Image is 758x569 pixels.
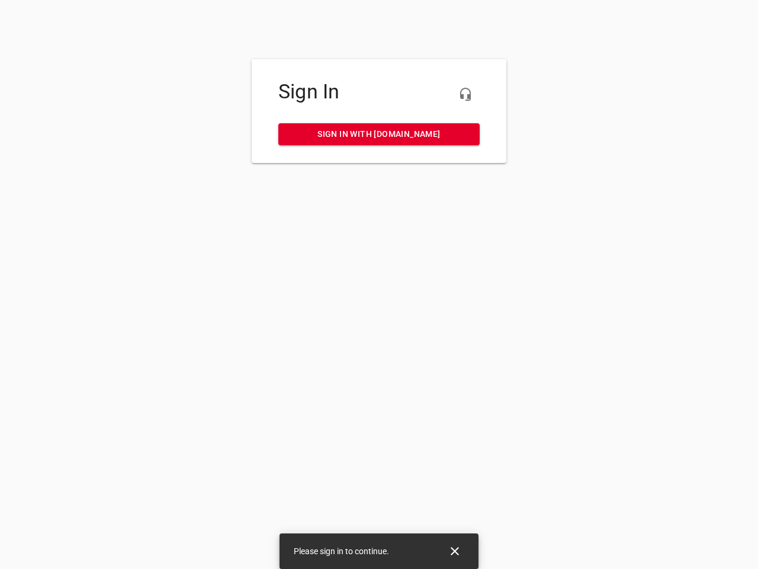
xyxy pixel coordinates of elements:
[288,127,470,142] span: Sign in with [DOMAIN_NAME]
[294,546,389,556] span: Please sign in to continue.
[441,537,469,565] button: Close
[278,80,480,104] h4: Sign In
[451,80,480,108] button: Live Chat
[278,123,480,145] a: Sign in with [DOMAIN_NAME]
